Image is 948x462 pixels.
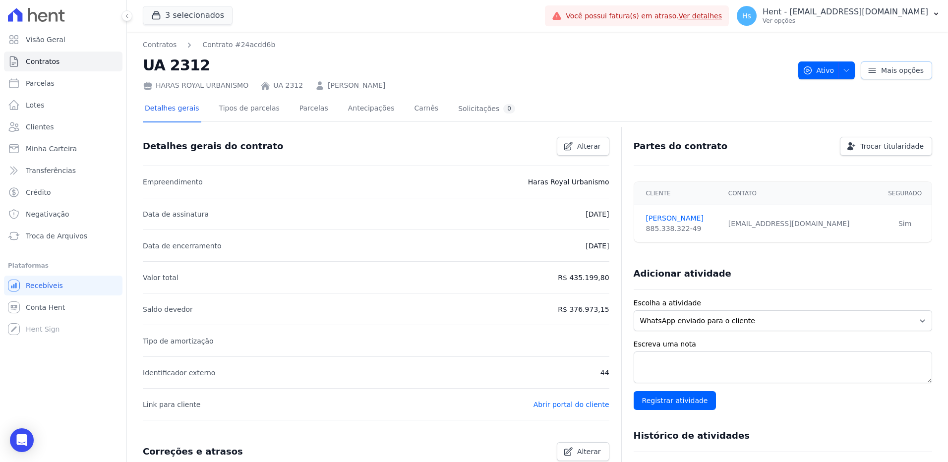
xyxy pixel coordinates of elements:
[634,339,932,349] label: Escreva uma nota
[143,208,209,220] p: Data de assinatura
[634,140,728,152] h3: Partes do contrato
[860,141,924,151] span: Trocar titularidade
[143,54,790,76] h2: UA 2312
[10,428,34,452] div: Open Intercom Messenger
[143,272,178,284] p: Valor total
[26,122,54,132] span: Clientes
[4,204,122,224] a: Negativação
[26,209,69,219] span: Negativação
[4,161,122,180] a: Transferências
[143,80,248,91] div: HARAS ROYAL URBANISMO
[557,137,609,156] a: Alterar
[143,40,275,50] nav: Breadcrumb
[729,2,948,30] button: Hs Hent - [EMAIL_ADDRESS][DOMAIN_NAME] Ver opções
[4,52,122,71] a: Contratos
[577,141,601,151] span: Alterar
[528,176,609,188] p: Haras Royal Urbanismo
[143,96,201,122] a: Detalhes gerais
[202,40,275,50] a: Contrato #24acdd6b
[566,11,722,21] span: Você possui fatura(s) em atraso.
[878,205,932,242] td: Sim
[600,367,609,379] p: 44
[646,224,716,234] div: 885.338.322-49
[26,166,76,175] span: Transferências
[143,335,214,347] p: Tipo de amortização
[143,140,283,152] h3: Detalhes gerais do contrato
[143,367,215,379] p: Identificador externo
[4,276,122,295] a: Recebíveis
[586,240,609,252] p: [DATE]
[143,40,177,50] a: Contratos
[297,96,330,122] a: Parcelas
[634,182,722,205] th: Cliente
[458,104,515,114] div: Solicitações
[861,61,932,79] a: Mais opções
[634,298,932,308] label: Escolha a atividade
[678,12,722,20] a: Ver detalhes
[533,401,609,408] a: Abrir portal do cliente
[4,226,122,246] a: Troca de Arquivos
[4,73,122,93] a: Parcelas
[503,104,515,114] div: 0
[26,231,87,241] span: Troca de Arquivos
[577,447,601,457] span: Alterar
[143,446,243,458] h3: Correções e atrasos
[273,80,303,91] a: UA 2312
[634,268,731,280] h3: Adicionar atividade
[26,281,63,290] span: Recebíveis
[803,61,834,79] span: Ativo
[4,117,122,137] a: Clientes
[143,176,203,188] p: Empreendimento
[840,137,932,156] a: Trocar titularidade
[558,272,609,284] p: R$ 435.199,80
[4,297,122,317] a: Conta Hent
[634,391,716,410] input: Registrar atividade
[456,96,517,122] a: Solicitações0
[143,399,200,410] p: Link para cliente
[763,7,928,17] p: Hent - [EMAIL_ADDRESS][DOMAIN_NAME]
[26,302,65,312] span: Conta Hent
[143,6,233,25] button: 3 selecionados
[742,12,751,19] span: Hs
[586,208,609,220] p: [DATE]
[143,303,193,315] p: Saldo devedor
[346,96,397,122] a: Antecipações
[722,182,879,205] th: Contato
[4,95,122,115] a: Lotes
[4,30,122,50] a: Visão Geral
[217,96,282,122] a: Tipos de parcelas
[4,139,122,159] a: Minha Carteira
[798,61,855,79] button: Ativo
[558,303,609,315] p: R$ 376.973,15
[26,78,55,88] span: Parcelas
[328,80,385,91] a: [PERSON_NAME]
[143,40,790,50] nav: Breadcrumb
[878,182,932,205] th: Segurado
[412,96,440,122] a: Carnês
[26,187,51,197] span: Crédito
[557,442,609,461] a: Alterar
[646,213,716,224] a: [PERSON_NAME]
[26,35,65,45] span: Visão Geral
[728,219,873,229] div: [EMAIL_ADDRESS][DOMAIN_NAME]
[143,240,222,252] p: Data de encerramento
[26,100,45,110] span: Lotes
[881,65,924,75] span: Mais opções
[634,430,750,442] h3: Histórico de atividades
[26,57,59,66] span: Contratos
[8,260,118,272] div: Plataformas
[4,182,122,202] a: Crédito
[26,144,77,154] span: Minha Carteira
[763,17,928,25] p: Ver opções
